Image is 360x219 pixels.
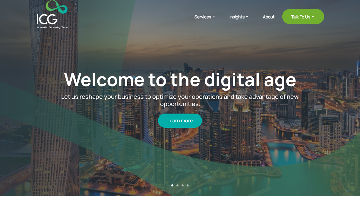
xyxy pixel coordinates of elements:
[187,184,189,186] a: 4
[194,14,222,29] a: Services
[263,14,275,29] a: About
[282,9,324,24] a: Talk To Us
[158,114,202,128] a: Learn more
[64,67,296,92] a: Welcome to the digital age
[171,184,173,186] a: 1
[330,190,360,219] iframe: Chat Widget
[229,14,255,29] a: Insights
[182,184,184,186] a: 3
[176,184,178,186] a: 2
[61,92,299,108] span: Let us reshape your business to optimize your operations and take advantage of new opportunities.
